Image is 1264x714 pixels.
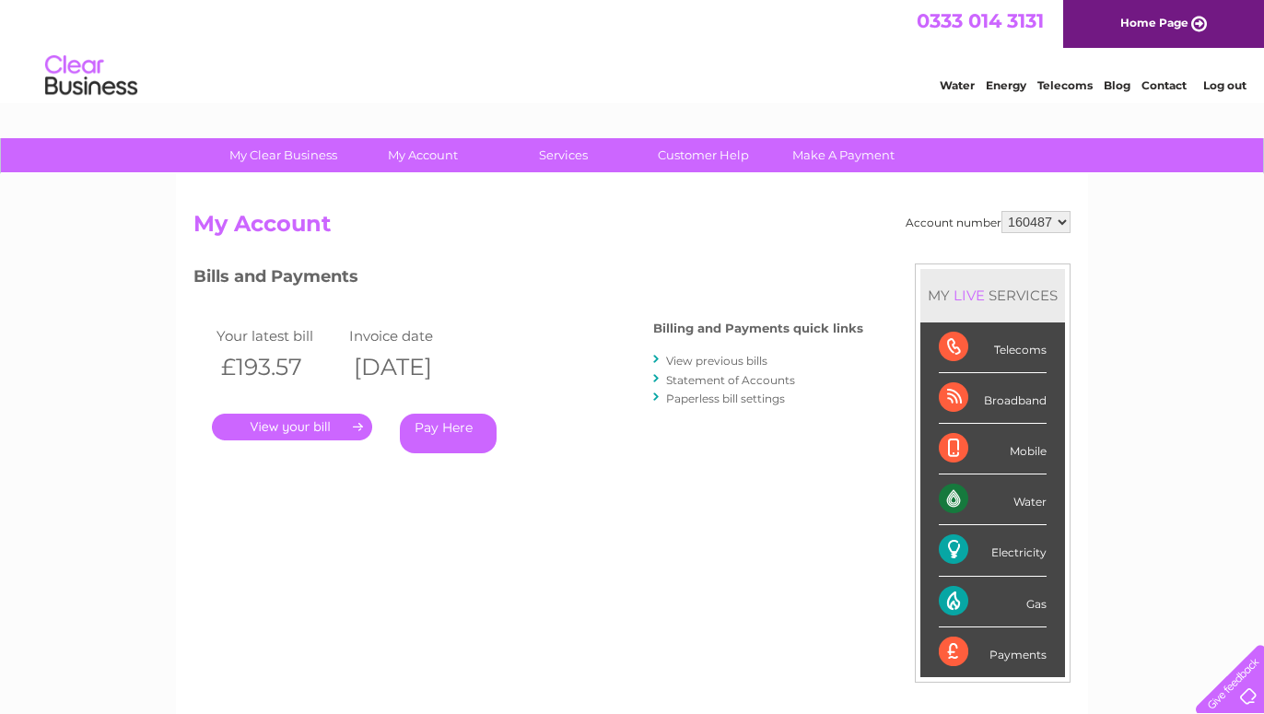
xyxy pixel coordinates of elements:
a: Contact [1141,78,1187,92]
div: Water [939,474,1047,525]
div: Gas [939,577,1047,627]
div: Electricity [939,525,1047,576]
h3: Bills and Payments [193,263,863,296]
div: Broadband [939,373,1047,424]
a: Blog [1104,78,1130,92]
th: [DATE] [345,348,477,386]
div: MY SERVICES [920,269,1065,322]
th: £193.57 [212,348,345,386]
div: Payments [939,627,1047,677]
a: Telecoms [1037,78,1093,92]
div: Telecoms [939,322,1047,373]
a: 0333 014 3131 [917,9,1044,32]
div: Account number [906,211,1071,233]
a: My Account [347,138,499,172]
a: Services [487,138,639,172]
img: logo.png [44,48,138,104]
a: Energy [986,78,1026,92]
a: Pay Here [400,414,497,453]
a: Statement of Accounts [666,373,795,387]
td: Your latest bill [212,323,345,348]
a: View previous bills [666,354,767,368]
td: Invoice date [345,323,477,348]
a: Paperless bill settings [666,392,785,405]
div: Mobile [939,424,1047,474]
a: Make A Payment [767,138,919,172]
h4: Billing and Payments quick links [653,322,863,335]
a: . [212,414,372,440]
a: Water [940,78,975,92]
a: Log out [1203,78,1246,92]
div: Clear Business is a trading name of Verastar Limited (registered in [GEOGRAPHIC_DATA] No. 3667643... [198,10,1069,89]
a: My Clear Business [207,138,359,172]
h2: My Account [193,211,1071,246]
div: LIVE [950,287,989,304]
a: Customer Help [627,138,779,172]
